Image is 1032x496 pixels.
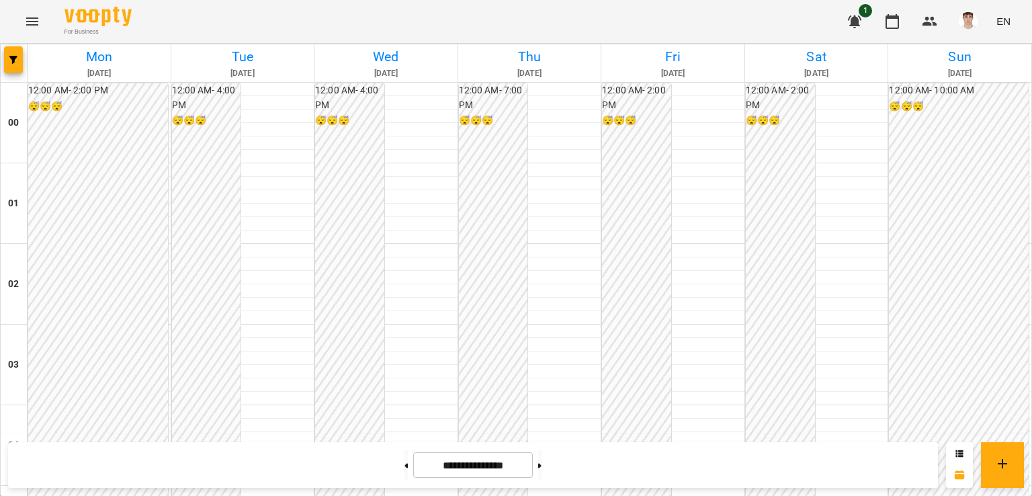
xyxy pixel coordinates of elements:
h6: 02 [8,277,19,292]
h6: Sat [747,46,886,67]
img: Voopty Logo [64,7,132,26]
h6: 12:00 AM - 4:00 PM [315,83,384,112]
span: For Business [64,28,132,36]
h6: 😴😴😴 [172,114,241,128]
h6: [DATE] [30,67,169,80]
h6: [DATE] [316,67,456,80]
h6: 😴😴😴 [746,114,815,128]
h6: [DATE] [173,67,312,80]
h6: [DATE] [603,67,742,80]
h6: 😴😴😴 [28,99,168,114]
h6: 12:00 AM - 2:00 PM [28,83,168,98]
h6: 12:00 AM - 7:00 PM [459,83,528,112]
button: EN [991,9,1016,34]
h6: 12:00 AM - 10:00 AM [889,83,1029,98]
h6: 01 [8,196,19,211]
h6: [DATE] [747,67,886,80]
h6: 12:00 AM - 4:00 PM [172,83,241,112]
h6: 12:00 AM - 2:00 PM [602,83,671,112]
h6: Tue [173,46,312,67]
h6: Thu [460,46,599,67]
h6: Fri [603,46,742,67]
h6: 00 [8,116,19,130]
h6: 12:00 AM - 2:00 PM [746,83,815,112]
h6: 😴😴😴 [459,114,528,128]
h6: 😴😴😴 [315,114,384,128]
button: Menu [16,5,48,38]
h6: [DATE] [460,67,599,80]
img: 8fe045a9c59afd95b04cf3756caf59e6.jpg [959,12,978,31]
span: 1 [859,4,872,17]
h6: Wed [316,46,456,67]
h6: 😴😴😴 [889,99,1029,114]
h6: Sun [890,46,1029,67]
span: EN [996,14,1010,28]
h6: [DATE] [890,67,1029,80]
h6: 😴😴😴 [602,114,671,128]
h6: Mon [30,46,169,67]
h6: 03 [8,358,19,372]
